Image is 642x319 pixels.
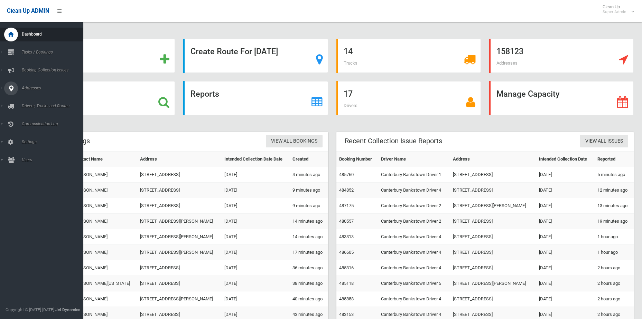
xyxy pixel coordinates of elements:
[20,157,88,162] span: Users
[72,152,137,167] th: Contact Name
[20,139,88,144] span: Settings
[339,203,354,208] a: 487175
[20,86,88,90] span: Addresses
[137,214,222,229] td: [STREET_ADDRESS][PERSON_NAME]
[183,39,328,73] a: Create Route For [DATE]
[450,167,536,183] td: [STREET_ADDRESS]
[72,260,137,276] td: [PERSON_NAME]
[290,167,328,183] td: 4 minutes ago
[222,183,290,198] td: [DATE]
[6,307,54,312] span: Copyright © [DATE]-[DATE]
[536,291,595,307] td: [DATE]
[603,9,626,14] small: Super Admin
[489,39,634,73] a: 158123 Addresses
[536,245,595,260] td: [DATE]
[378,183,450,198] td: Canterbury Bankstown Driver 4
[290,245,328,260] td: 17 minutes ago
[344,47,353,56] strong: 14
[336,81,481,115] a: 17 Drivers
[536,214,595,229] td: [DATE]
[222,214,290,229] td: [DATE]
[496,89,559,99] strong: Manage Capacity
[72,198,137,214] td: [PERSON_NAME]
[137,167,222,183] td: [STREET_ADDRESS]
[450,245,536,260] td: [STREET_ADDRESS]
[339,312,354,317] a: 483153
[536,229,595,245] td: [DATE]
[72,167,137,183] td: [PERSON_NAME]
[344,60,357,66] span: Trucks
[339,265,354,270] a: 485316
[20,50,88,55] span: Tasks / Bookings
[344,89,353,99] strong: 17
[595,183,634,198] td: 12 minutes ago
[290,198,328,214] td: 9 minutes ago
[344,103,357,108] span: Drivers
[378,198,450,214] td: Canterbury Bankstown Driver 2
[137,198,222,214] td: [STREET_ADDRESS]
[489,81,634,115] a: Manage Capacity
[183,81,328,115] a: Reports
[450,198,536,214] td: [STREET_ADDRESS][PERSON_NAME]
[378,229,450,245] td: Canterbury Bankstown Driver 4
[496,60,518,66] span: Addresses
[339,296,354,301] a: 485858
[20,32,88,37] span: Dashboard
[290,229,328,245] td: 14 minutes ago
[536,260,595,276] td: [DATE]
[595,198,634,214] td: 13 minutes ago
[137,245,222,260] td: [STREET_ADDRESS][PERSON_NAME]
[137,260,222,276] td: [STREET_ADDRESS]
[290,152,328,167] th: Created
[72,291,137,307] td: [PERSON_NAME]
[378,167,450,183] td: Canterbury Bankstown Driver 1
[290,214,328,229] td: 14 minutes ago
[378,152,450,167] th: Driver Name
[55,307,80,312] strong: Jet Dynamics
[222,198,290,214] td: [DATE]
[595,245,634,260] td: 1 hour ago
[580,135,628,148] a: View All Issues
[222,260,290,276] td: [DATE]
[536,167,595,183] td: [DATE]
[496,47,523,56] strong: 158123
[595,276,634,291] td: 2 hours ago
[536,276,595,291] td: [DATE]
[290,291,328,307] td: 40 minutes ago
[378,245,450,260] td: Canterbury Bankstown Driver 4
[536,198,595,214] td: [DATE]
[20,104,88,108] span: Drivers, Trucks and Routes
[536,152,595,167] th: Intended Collection Date
[222,276,290,291] td: [DATE]
[378,214,450,229] td: Canterbury Bankstown Driver 2
[290,276,328,291] td: 38 minutes ago
[450,276,536,291] td: [STREET_ADDRESS][PERSON_NAME]
[595,260,634,276] td: 2 hours ago
[190,47,278,56] strong: Create Route For [DATE]
[339,234,354,239] a: 483313
[378,260,450,276] td: Canterbury Bankstown Driver 4
[378,291,450,307] td: Canterbury Bankstown Driver 4
[137,183,222,198] td: [STREET_ADDRESS]
[20,68,88,72] span: Booking Collection Issues
[72,229,137,245] td: [PERSON_NAME]
[336,134,450,148] header: Recent Collection Issue Reports
[339,172,354,177] a: 485760
[339,187,354,193] a: 484852
[450,152,536,167] th: Address
[137,152,222,167] th: Address
[266,135,323,148] a: View All Bookings
[222,229,290,245] td: [DATE]
[339,250,354,255] a: 486605
[336,39,481,73] a: 14 Trucks
[30,39,175,73] a: Add Booking
[450,183,536,198] td: [STREET_ADDRESS]
[595,291,634,307] td: 2 hours ago
[222,245,290,260] td: [DATE]
[72,214,137,229] td: [PERSON_NAME]
[339,219,354,224] a: 480557
[450,260,536,276] td: [STREET_ADDRESS]
[450,291,536,307] td: [STREET_ADDRESS]
[222,152,290,167] th: Intended Collection Date Date
[378,276,450,291] td: Canterbury Bankstown Driver 5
